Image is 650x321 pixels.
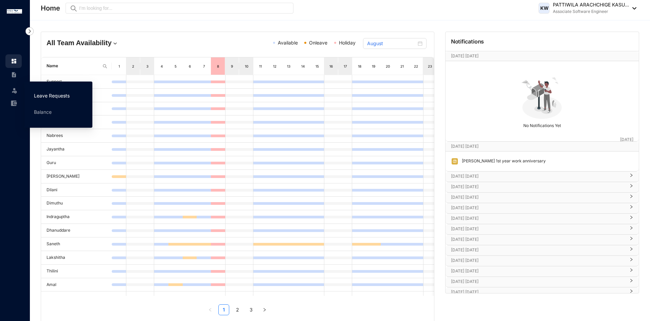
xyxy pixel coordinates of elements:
[41,237,112,251] td: Saneth
[385,63,391,70] div: 20
[208,308,212,312] span: left
[446,287,639,298] div: [DATE] [DATE]
[232,305,242,315] a: 2
[309,40,327,46] span: Onleave
[41,197,112,210] td: Dimuthu
[446,182,639,192] div: [DATE] [DATE]
[41,265,112,278] td: Thilini
[629,7,636,10] img: dropdown-black.8e83cc76930a90b1a4fdb6d089b7bf3a.svg
[7,9,22,14] img: logo
[47,63,100,69] span: Name
[41,170,112,183] td: [PERSON_NAME]
[102,64,108,69] img: search.8ce656024d3affaeffe32e5b30621cb7.svg
[629,186,633,188] span: right
[629,250,633,251] span: right
[218,304,229,315] li: 1
[41,183,112,197] td: Dilani
[116,63,122,70] div: 1
[446,245,639,255] div: [DATE] [DATE]
[371,63,376,70] div: 19
[41,143,112,156] td: Jayantha
[451,53,620,59] p: [DATE] [DATE]
[41,75,112,89] td: Support
[5,54,22,68] li: Home
[446,172,639,182] div: [DATE] [DATE]
[41,278,112,292] td: Amal
[629,239,633,240] span: right
[230,63,235,70] div: 9
[519,73,565,120] img: no-notification-yet.99f61bb71409b19b567a5111f7a484a1.svg
[629,197,633,198] span: right
[339,40,356,46] span: Holiday
[258,63,263,70] div: 11
[5,68,22,82] li: Contracts
[446,51,639,61] div: [DATE] [DATE][DATE]
[553,1,629,8] p: PATTIWILA ARACHCHIGE KASU...
[629,281,633,283] span: right
[173,63,178,70] div: 5
[458,158,546,165] p: [PERSON_NAME] 1st year work anniversary
[79,4,289,12] input: I’m looking for...
[201,63,207,70] div: 7
[47,38,174,48] h4: All Team Availability
[451,226,625,232] p: [DATE] [DATE]
[159,63,164,70] div: 4
[187,63,193,70] div: 6
[205,304,216,315] li: Previous Page
[448,120,637,129] p: No Notifications Yet
[11,87,18,94] img: leave-unselected.2934df6273408c3f84d9.svg
[34,93,70,99] a: Leave Requests
[446,224,639,234] div: [DATE] [DATE]
[145,63,150,70] div: 3
[451,194,625,201] p: [DATE] [DATE]
[451,173,625,180] p: [DATE] [DATE]
[41,291,112,305] td: Niron
[451,257,625,264] p: [DATE] [DATE]
[272,63,277,70] div: 12
[219,305,229,315] a: 1
[357,63,362,70] div: 18
[367,40,416,47] input: Select month
[11,72,17,78] img: contract-unselected.99e2b2107c0a7dd48938.svg
[215,63,221,70] div: 8
[451,183,625,190] p: [DATE] [DATE]
[11,100,17,106] img: expense-unselected.2edcf0507c847f3e9e96.svg
[399,63,405,70] div: 21
[451,158,458,165] img: anniversary.d4fa1ee0abd6497b2d89d817e415bd57.svg
[34,109,52,115] a: Balance
[428,63,433,70] div: 23
[259,304,270,315] li: Next Page
[629,260,633,262] span: right
[451,289,625,296] p: [DATE] [DATE]
[205,304,216,315] button: left
[451,236,625,243] p: [DATE] [DATE]
[41,251,112,265] td: Lakshitha
[451,143,620,150] p: [DATE] [DATE]
[130,63,136,70] div: 2
[629,229,633,230] span: right
[41,129,112,143] td: Nabrees
[629,218,633,219] span: right
[11,58,17,64] img: home.c6720e0a13eba0172344.svg
[446,214,639,224] div: [DATE] [DATE]
[451,268,625,274] p: [DATE] [DATE]
[451,204,625,211] p: [DATE] [DATE]
[629,176,633,177] span: right
[451,37,484,46] p: Notifications
[446,235,639,245] div: [DATE] [DATE]
[451,247,625,253] p: [DATE] [DATE]
[41,156,112,170] td: Guru
[620,136,633,143] p: [DATE]
[446,203,639,213] div: [DATE] [DATE]
[25,27,34,35] img: nav-icon-right.af6afadce00d159da59955279c43614e.svg
[246,304,256,315] li: 3
[314,63,320,70] div: 15
[540,6,548,11] span: KW
[553,8,629,15] p: Associate Software Engineer
[41,210,112,224] td: Indraguptha
[263,308,267,312] span: right
[259,304,270,315] button: right
[41,3,60,13] p: Home
[629,208,633,209] span: right
[286,63,291,70] div: 13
